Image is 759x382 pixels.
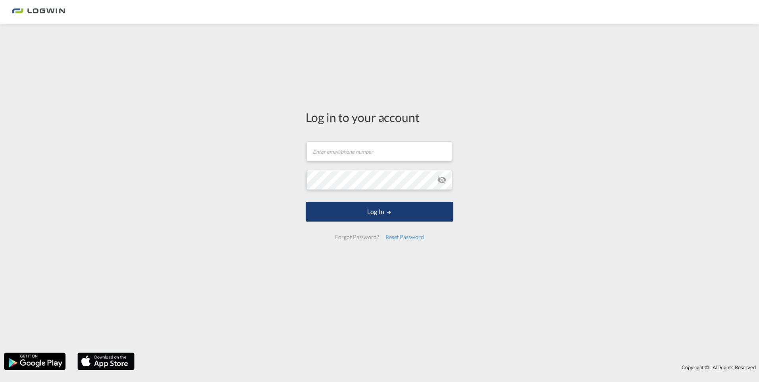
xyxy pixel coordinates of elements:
img: bc73a0e0d8c111efacd525e4c8ad7d32.png [12,3,65,21]
md-icon: icon-eye-off [437,175,447,185]
div: Forgot Password? [332,230,382,244]
div: Log in to your account [306,109,453,125]
img: apple.png [77,352,135,371]
input: Enter email/phone number [306,141,452,161]
img: google.png [3,352,66,371]
div: Copyright © . All Rights Reserved [139,361,759,374]
button: LOGIN [306,202,453,222]
div: Reset Password [382,230,427,244]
